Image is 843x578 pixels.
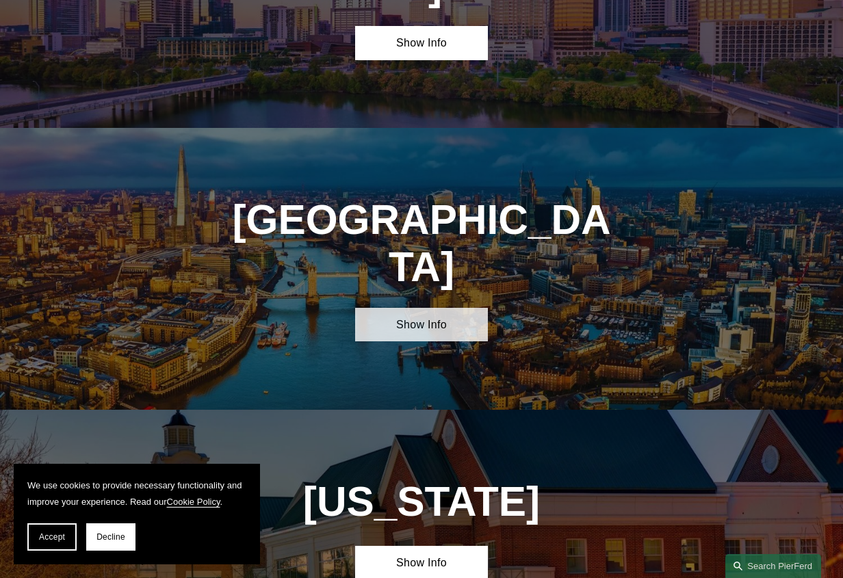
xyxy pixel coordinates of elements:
a: Search this site [725,554,821,578]
section: Cookie banner [14,464,260,564]
button: Accept [27,523,77,551]
a: Cookie Policy [167,497,220,507]
h1: [US_STATE] [223,478,619,525]
a: Show Info [355,26,487,60]
p: We use cookies to provide necessary functionality and improve your experience. Read our . [27,477,246,510]
a: Show Info [355,308,487,342]
h1: [GEOGRAPHIC_DATA] [223,196,619,291]
span: Accept [39,532,65,542]
span: Decline [96,532,125,542]
button: Decline [86,523,135,551]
